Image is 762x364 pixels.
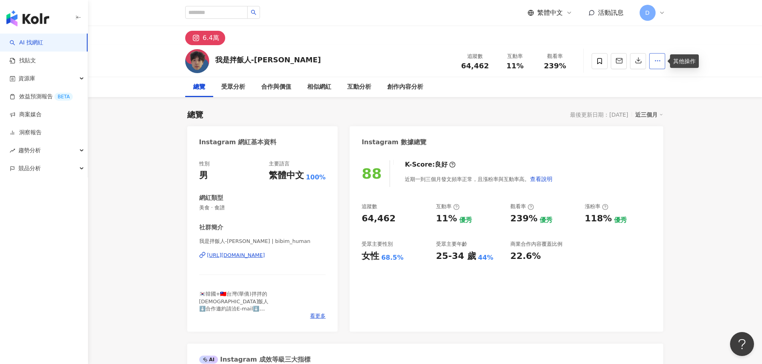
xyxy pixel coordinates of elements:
[362,203,377,210] div: 追蹤數
[436,213,457,225] div: 11%
[461,62,489,70] span: 64,462
[199,291,290,326] span: 🇰🇷韓國+🇹🇼台灣(華僑)拌拌的[DEMOGRAPHIC_DATA]飯人 ⬇️合作邀約請洽E-mail⬇️ [EMAIL_ADDRESS][DOMAIN_NAME] ⬇️拌飯人連結中心⬇️
[537,8,563,17] span: 繁體中文
[187,109,203,120] div: 總覽
[199,204,326,211] span: 美食 · 食譜
[436,203,460,210] div: 互動率
[347,82,371,92] div: 互動分析
[459,216,472,225] div: 優秀
[362,241,393,248] div: 受眾主要性別
[306,173,326,182] span: 100%
[614,216,627,225] div: 優秀
[510,203,534,210] div: 觀看率
[405,171,553,187] div: 近期一到三個月發文頻率正常，且漲粉率與互動率高。
[199,169,208,182] div: 男
[362,165,382,182] div: 88
[645,8,650,17] span: D
[500,52,530,60] div: 互動率
[10,111,42,119] a: 商案媒合
[269,160,290,167] div: 主要語言
[362,138,426,147] div: Instagram 數據總覽
[10,93,73,101] a: 效益預測報告BETA
[635,109,663,120] div: 近三個月
[544,62,566,70] span: 239%
[199,355,310,364] div: Instagram 成效等級三大指標
[18,70,35,88] span: 資源庫
[670,54,699,68] div: 其他操作
[199,238,326,245] span: 我是拌飯人-[PERSON_NAME] | bibim_human
[199,252,326,259] a: [URL][DOMAIN_NAME]
[435,160,448,169] div: 良好
[530,176,552,182] span: 查看說明
[585,213,612,225] div: 118%
[18,159,41,177] span: 競品分析
[510,250,541,263] div: 22.6%
[203,32,219,44] div: 6.4萬
[387,82,423,92] div: 創作內容分析
[269,169,304,182] div: 繁體中文
[510,213,538,225] div: 239%
[6,10,49,26] img: logo
[215,55,321,65] div: 我是拌飯人-[PERSON_NAME]
[307,82,331,92] div: 相似網紅
[10,39,43,47] a: searchAI 找網紅
[18,141,41,159] span: 趨勢分析
[10,57,36,65] a: 找貼文
[730,332,754,356] iframe: Help Scout Beacon - Open
[221,82,245,92] div: 受眾分析
[207,252,265,259] div: [URL][DOMAIN_NAME]
[530,171,553,187] button: 查看說明
[10,129,42,137] a: 洞察報告
[193,82,205,92] div: 總覽
[381,253,404,262] div: 68.5%
[199,194,223,202] div: 網紅類型
[540,216,552,225] div: 優秀
[510,241,562,248] div: 商業合作內容覆蓋比例
[251,10,256,15] span: search
[405,160,456,169] div: K-Score :
[185,49,209,73] img: KOL Avatar
[362,213,396,225] div: 64,462
[436,241,467,248] div: 受眾主要年齡
[261,82,291,92] div: 合作與價值
[199,160,210,167] div: 性別
[362,250,379,263] div: 女性
[199,223,223,232] div: 社群簡介
[460,52,490,60] div: 追蹤數
[506,62,524,70] span: 11%
[478,253,493,262] div: 44%
[570,111,628,118] div: 最後更新日期：[DATE]
[436,250,476,263] div: 25-34 歲
[185,31,225,45] button: 6.4萬
[585,203,608,210] div: 漲粉率
[199,138,277,147] div: Instagram 網紅基本資料
[310,312,326,320] span: 看更多
[10,148,15,153] span: rise
[540,52,570,60] div: 觀看率
[199,356,218,364] div: AI
[598,9,624,16] span: 活動訊息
